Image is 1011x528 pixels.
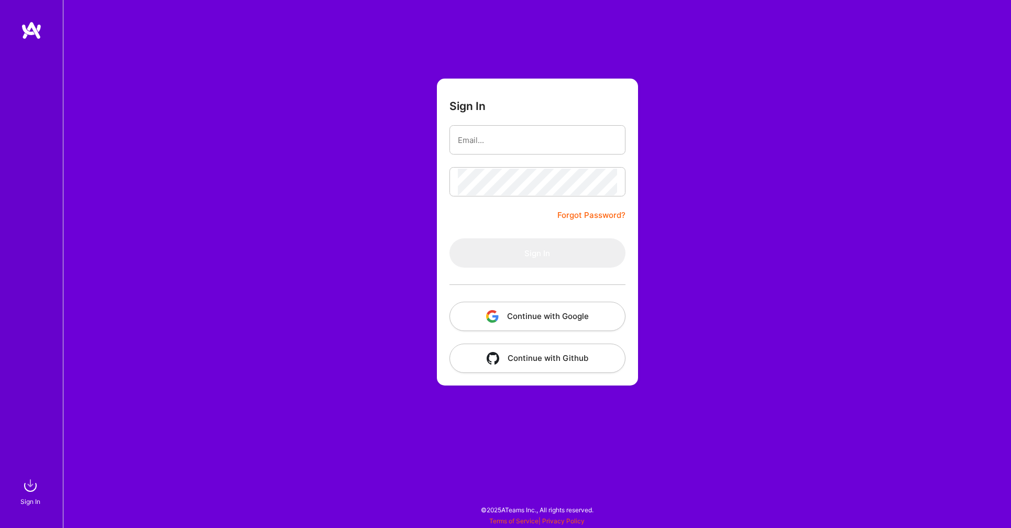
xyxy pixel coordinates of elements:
[449,344,625,373] button: Continue with Github
[487,352,499,365] img: icon
[486,310,499,323] img: icon
[20,496,40,507] div: Sign In
[22,475,41,507] a: sign inSign In
[449,302,625,331] button: Continue with Google
[20,475,41,496] img: sign in
[449,100,486,113] h3: Sign In
[489,517,585,525] span: |
[557,209,625,222] a: Forgot Password?
[21,21,42,40] img: logo
[542,517,585,525] a: Privacy Policy
[458,127,617,153] input: Email...
[63,497,1011,523] div: © 2025 ATeams Inc., All rights reserved.
[489,517,539,525] a: Terms of Service
[449,238,625,268] button: Sign In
